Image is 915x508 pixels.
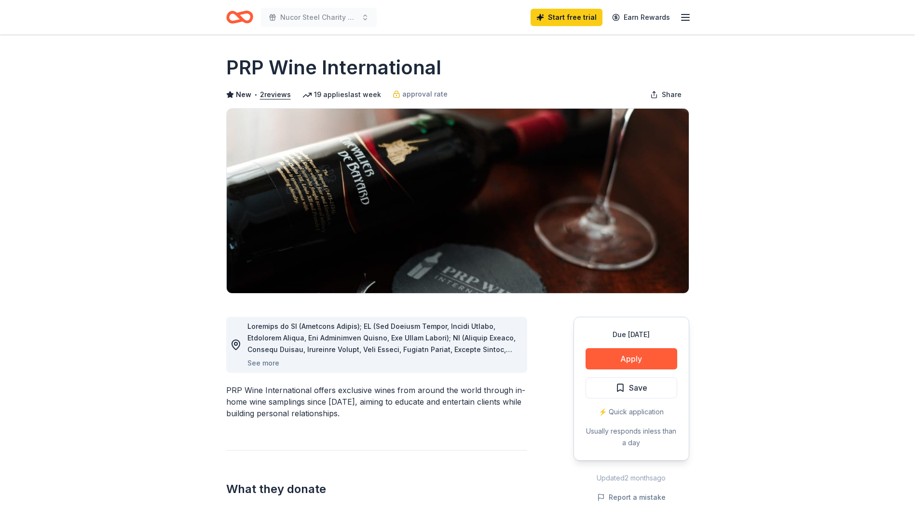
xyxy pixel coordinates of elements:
button: See more [247,357,279,369]
img: Image for PRP Wine International [227,109,689,293]
a: Earn Rewards [606,9,676,26]
h1: PRP Wine International [226,54,441,81]
button: 2reviews [260,89,291,100]
h2: What they donate [226,481,527,497]
a: Home [226,6,253,28]
button: Apply [586,348,677,369]
div: ⚡️ Quick application [586,406,677,418]
div: Due [DATE] [586,329,677,340]
button: Save [586,377,677,398]
a: approval rate [393,88,448,100]
span: approval rate [402,88,448,100]
span: Nucor Steel Charity Golf Tournament [280,12,357,23]
span: • [254,91,257,99]
span: Save [629,381,647,394]
span: New [236,89,251,100]
button: Report a mistake [597,492,666,503]
div: Updated 2 months ago [574,472,689,484]
div: PRP Wine International offers exclusive wines from around the world through in-home wine sampling... [226,384,527,419]
button: Nucor Steel Charity Golf Tournament [261,8,377,27]
div: Usually responds in less than a day [586,425,677,449]
span: Share [662,89,682,100]
div: 19 applies last week [302,89,381,100]
button: Share [642,85,689,104]
a: Start free trial [531,9,602,26]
